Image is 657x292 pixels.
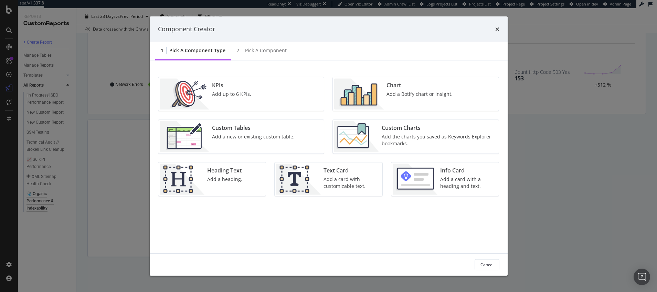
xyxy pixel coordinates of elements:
div: Heading Text [207,166,242,174]
div: Add a new or existing custom table. [212,133,295,140]
img: CtJ9-kHf.png [160,164,204,194]
div: Info Card [440,166,495,174]
div: 2 [236,47,239,54]
div: Pick a Component type [169,47,225,54]
div: Add a heading. [207,176,242,182]
div: Pick a Component [245,47,287,54]
div: Add up to 6 KPIs. [212,90,251,97]
div: Cancel [480,262,494,268]
div: Add the charts you saved as Keywords Explorer bookmarks. [382,133,495,147]
div: Custom Tables [212,124,295,132]
div: times [495,25,499,34]
div: Text Card [324,166,378,174]
div: Add a card with customizable text. [324,176,378,189]
div: Open Intercom Messenger [634,269,650,285]
div: 1 [161,47,163,54]
img: __UUOcd1.png [160,78,209,109]
img: 9fcGIRyhgxRLRpur6FCk681sBQ4rDmX99LnU5EkywwAAAAAElFTkSuQmCC [393,164,437,194]
div: KPIs [212,81,251,89]
img: Chdk0Fza.png [334,121,379,152]
img: CIPqJSrR.png [276,164,321,194]
div: Add a card with a heading and text. [440,176,495,189]
div: Chart [386,81,453,89]
div: Add a Botify chart or insight. [386,90,453,97]
div: modal [150,16,508,276]
img: BHjNRGjj.png [334,78,384,109]
div: Custom Charts [382,124,495,132]
button: Cancel [475,259,499,270]
img: CzM_nd8v.png [160,121,209,152]
div: Component Creator [158,25,215,34]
